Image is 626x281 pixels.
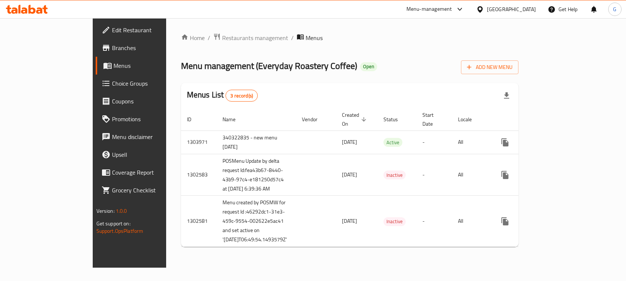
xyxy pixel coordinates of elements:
[223,115,245,124] span: Name
[181,108,573,247] table: enhanced table
[96,110,197,128] a: Promotions
[96,57,197,75] a: Menus
[452,154,490,196] td: All
[458,115,481,124] span: Locale
[187,115,201,124] span: ID
[487,5,536,13] div: [GEOGRAPHIC_DATA]
[342,137,357,147] span: [DATE]
[112,186,191,195] span: Grocery Checklist
[112,168,191,177] span: Coverage Report
[96,163,197,181] a: Coverage Report
[96,75,197,92] a: Choice Groups
[181,154,217,196] td: 1302583
[113,61,191,70] span: Menus
[406,5,452,14] div: Menu-management
[96,181,197,199] a: Grocery Checklist
[96,219,131,228] span: Get support on:
[360,62,377,71] div: Open
[383,171,406,179] span: Inactive
[342,110,369,128] span: Created On
[112,79,191,88] span: Choice Groups
[96,92,197,110] a: Coupons
[360,63,377,70] span: Open
[96,128,197,146] a: Menu disclaimer
[96,146,197,163] a: Upsell
[383,138,402,147] span: Active
[452,196,490,247] td: All
[217,196,296,247] td: Menu created by POSMW for request Id :46292dc1-31e3-459c-9554-002622e5ac41 and set active on '[DA...
[416,130,452,154] td: -
[181,130,217,154] td: 1303971
[226,92,257,99] span: 3 record(s)
[498,87,515,105] div: Export file
[208,33,210,42] li: /
[112,115,191,123] span: Promotions
[187,89,258,102] h2: Menus List
[96,226,144,236] a: Support.OpsPlatform
[383,217,406,226] span: Inactive
[116,206,127,216] span: 1.0.0
[416,196,452,247] td: -
[514,166,532,184] button: Change Status
[306,33,323,42] span: Menus
[416,154,452,196] td: -
[291,33,294,42] li: /
[613,5,616,13] span: G
[225,90,258,102] div: Total records count
[112,43,191,52] span: Branches
[96,206,115,216] span: Version:
[461,60,518,74] button: Add New Menu
[490,108,573,131] th: Actions
[112,26,191,34] span: Edit Restaurant
[112,97,191,106] span: Coupons
[383,115,408,124] span: Status
[514,133,532,151] button: Change Status
[181,57,357,74] span: Menu management ( Everyday Roastery Coffee )
[213,33,288,43] a: Restaurants management
[342,216,357,226] span: [DATE]
[467,63,513,72] span: Add New Menu
[422,110,443,128] span: Start Date
[181,196,217,247] td: 1302581
[217,154,296,196] td: POSMenu Update by delta request Id:fea43b67-8440-43b9-97c4-e181250d57c4 at [DATE] 6:39:36 AM
[514,212,532,230] button: Change Status
[302,115,327,124] span: Vendor
[96,39,197,57] a: Branches
[112,150,191,159] span: Upsell
[342,170,357,179] span: [DATE]
[452,130,490,154] td: All
[181,33,519,43] nav: breadcrumb
[217,130,296,154] td: 340322835 - new menu [DATE]
[496,166,514,184] button: more
[496,212,514,230] button: more
[96,21,197,39] a: Edit Restaurant
[496,133,514,151] button: more
[112,132,191,141] span: Menu disclaimer
[222,33,288,42] span: Restaurants management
